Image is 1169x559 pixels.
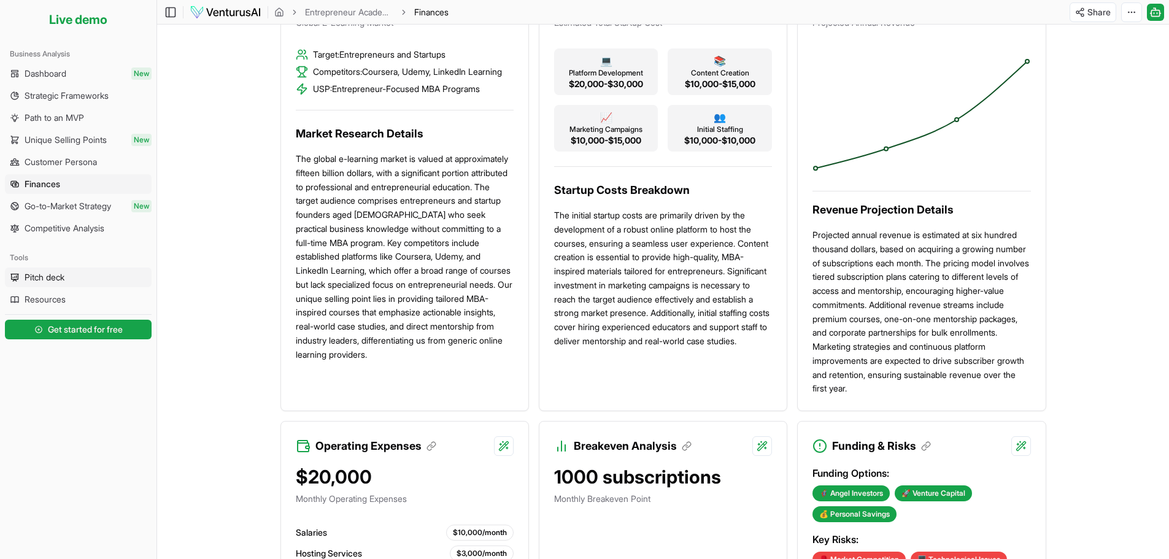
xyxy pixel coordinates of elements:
span: Competitive Analysis [25,222,104,234]
a: Entrepreneur Academy [305,6,393,18]
span: Share [1087,6,1111,18]
span: Content Creation [691,68,749,78]
h3: Market Research Details [296,125,514,142]
button: Share [1070,2,1116,22]
a: Path to an MVP [5,108,152,128]
h3: Key Risks: [812,532,1030,547]
div: 💰 Personal Savings [812,506,897,522]
h3: Operating Expenses [315,438,436,455]
a: DashboardNew [5,64,152,83]
h3: Startup Costs Breakdown [554,182,772,199]
div: 🦸‍♂️ Angel Investors [812,485,890,501]
span: 📈 [600,110,612,125]
span: $10,000-$15,000 [571,134,641,147]
span: Pitch deck [25,271,64,283]
h3: Breakeven Analysis [574,438,692,455]
a: Competitive Analysis [5,218,152,238]
div: $10,000/month [446,525,514,541]
span: 📚 [714,53,726,68]
span: 💻 [600,53,612,68]
div: Business Analysis [5,44,152,64]
a: Strategic Frameworks [5,86,152,106]
span: Finances [414,6,449,18]
span: Initial Staffing [697,125,743,134]
h3: Funding & Risks [832,438,931,455]
span: Go-to-Market Strategy [25,200,111,212]
span: Unique Selling Points [25,134,107,146]
a: Finances [5,174,152,194]
span: Competitors: Coursera, Udemy, LinkedIn Learning [313,66,502,78]
p: Monthly Operating Expenses [296,493,514,505]
div: $20,000 [296,466,514,488]
a: Resources [5,290,152,309]
span: $10,000-$15,000 [685,78,755,90]
nav: breadcrumb [274,6,449,18]
span: New [131,134,152,146]
button: Get started for free [5,320,152,339]
span: Strategic Frameworks [25,90,109,102]
span: Dashboard [25,67,66,80]
div: 🚀 Venture Capital [895,485,972,501]
p: The global e-learning market is valued at approximately fifteen billion dollars, with a significa... [296,152,514,361]
span: Platform Development [569,68,643,78]
span: USP: Entrepreneur-Focused MBA Programs [313,83,480,95]
span: New [131,200,152,212]
p: Projected annual revenue is estimated at six hundred thousand dollars, based on acquiring a growi... [812,228,1030,396]
div: Tools [5,248,152,268]
a: Pitch deck [5,268,152,287]
span: Salaries [296,526,327,539]
h3: Funding Options: [812,466,1030,480]
a: Get started for free [5,317,152,342]
span: $20,000-$30,000 [569,78,643,90]
span: Customer Persona [25,156,97,168]
h3: Revenue Projection Details [812,201,1030,218]
span: $10,000-$10,000 [684,134,755,147]
span: 👥 [714,110,726,125]
span: Finances [25,178,60,190]
span: New [131,67,152,80]
span: Get started for free [48,323,123,336]
a: Go-to-Market StrategyNew [5,196,152,216]
div: 1000 subscriptions [554,466,772,488]
p: The initial startup costs are primarily driven by the development of a robust online platform to ... [554,209,772,349]
span: Finances [414,7,449,17]
img: logo [190,5,261,20]
span: Target: Entrepreneurs and Startups [313,48,446,61]
span: Marketing Campaigns [569,125,642,134]
a: Unique Selling PointsNew [5,130,152,150]
a: Customer Persona [5,152,152,172]
p: Monthly Breakeven Point [554,493,772,505]
span: Path to an MVP [25,112,84,124]
span: Resources [25,293,66,306]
